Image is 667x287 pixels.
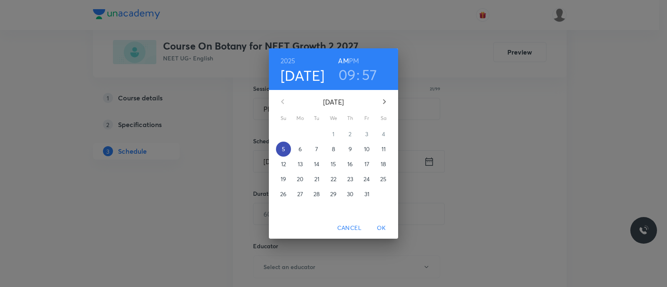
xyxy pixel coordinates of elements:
[293,187,308,202] button: 27
[368,220,395,236] button: OK
[326,142,341,157] button: 8
[359,114,374,122] span: Fr
[347,190,354,198] p: 30
[281,67,325,84] button: [DATE]
[343,114,358,122] span: Th
[381,160,386,168] p: 18
[343,172,358,187] button: 23
[359,187,374,202] button: 31
[276,142,291,157] button: 5
[281,160,286,168] p: 12
[313,190,320,198] p: 28
[343,157,358,172] button: 16
[298,145,302,153] p: 6
[359,142,374,157] button: 10
[298,160,303,168] p: 13
[326,187,341,202] button: 29
[376,172,391,187] button: 25
[364,145,370,153] p: 10
[371,223,391,233] span: OK
[334,220,365,236] button: Cancel
[380,175,386,183] p: 25
[309,187,324,202] button: 28
[309,172,324,187] button: 21
[293,97,374,107] p: [DATE]
[364,160,369,168] p: 17
[297,175,303,183] p: 20
[364,175,370,183] p: 24
[309,142,324,157] button: 7
[337,223,361,233] span: Cancel
[343,142,358,157] button: 9
[314,160,319,168] p: 14
[315,145,318,153] p: 7
[326,114,341,122] span: We
[276,172,291,187] button: 19
[314,175,319,183] p: 21
[280,190,286,198] p: 26
[281,175,286,183] p: 19
[381,145,386,153] p: 11
[362,66,377,83] button: 57
[326,157,341,172] button: 15
[331,160,336,168] p: 15
[338,55,349,67] button: AM
[364,190,369,198] p: 31
[356,66,360,83] h3: :
[347,160,353,168] p: 16
[347,175,353,183] p: 23
[330,190,336,198] p: 29
[276,114,291,122] span: Su
[276,157,291,172] button: 12
[282,145,285,153] p: 5
[293,142,308,157] button: 6
[376,157,391,172] button: 18
[376,114,391,122] span: Sa
[359,172,374,187] button: 24
[331,175,336,183] p: 22
[309,114,324,122] span: Tu
[339,66,356,83] button: 09
[293,172,308,187] button: 20
[326,172,341,187] button: 22
[297,190,303,198] p: 27
[359,157,374,172] button: 17
[349,145,352,153] p: 9
[281,55,296,67] button: 2025
[293,157,308,172] button: 13
[309,157,324,172] button: 14
[293,114,308,122] span: Mo
[343,187,358,202] button: 30
[276,187,291,202] button: 26
[349,55,359,67] button: PM
[376,142,391,157] button: 11
[332,145,335,153] p: 8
